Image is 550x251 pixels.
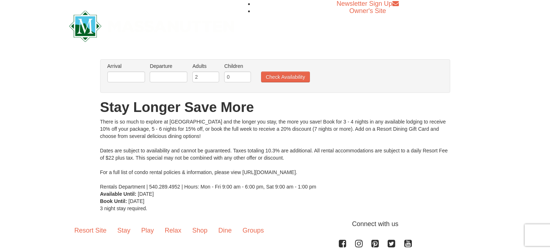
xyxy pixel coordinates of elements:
a: Owner's Site [349,7,386,14]
a: Stay [112,219,136,242]
label: Departure [150,62,187,70]
a: Play [136,219,159,242]
a: Relax [159,219,187,242]
div: There is so much to explore at [GEOGRAPHIC_DATA] and the longer you stay, the more you save! Book... [100,118,450,190]
a: Massanutten Resort [69,17,235,34]
span: 3 night stay required. [100,205,148,211]
a: Groups [237,219,269,242]
strong: Available Until: [100,191,137,197]
a: Resort Site [69,219,112,242]
a: Dine [213,219,237,242]
span: [DATE] [128,198,144,204]
label: Arrival [107,62,145,70]
a: Shop [187,219,213,242]
label: Adults [192,62,219,70]
img: Massanutten Resort Logo [69,10,235,42]
h1: Stay Longer Save More [100,100,450,114]
strong: Book Until: [100,198,127,204]
span: [DATE] [138,191,154,197]
button: Check Availability [261,72,310,82]
label: Children [224,62,251,70]
p: Connect with us [69,219,481,229]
